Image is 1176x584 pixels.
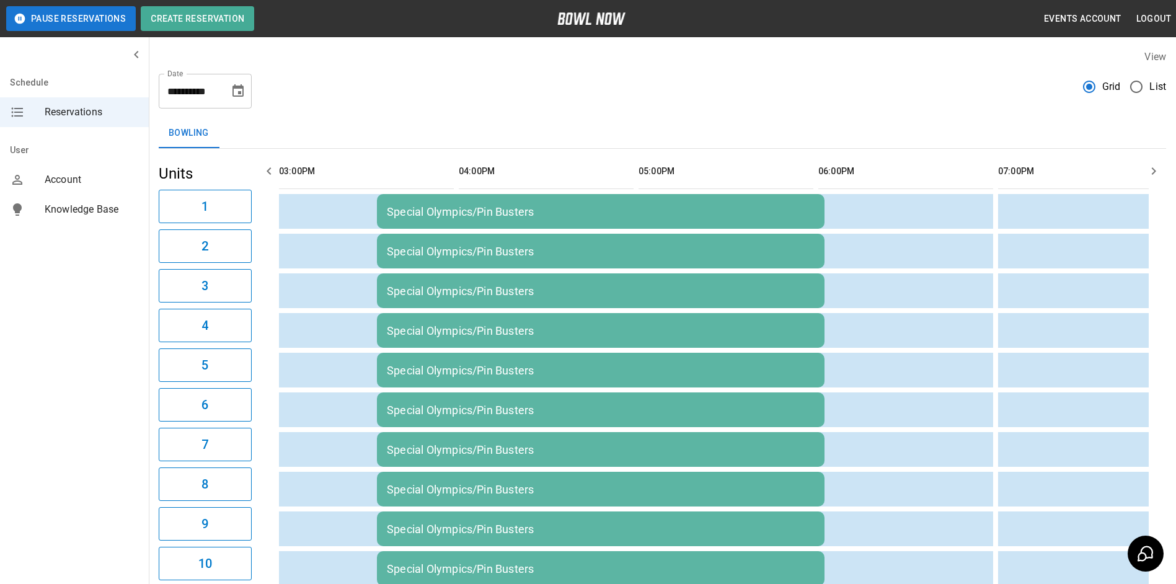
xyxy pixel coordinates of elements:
button: 1 [159,190,252,223]
button: 2 [159,229,252,263]
span: Reservations [45,105,139,120]
span: Knowledge Base [45,202,139,217]
button: 4 [159,309,252,342]
button: Bowling [159,118,219,148]
h6: 7 [201,435,208,454]
button: 3 [159,269,252,303]
button: 6 [159,388,252,422]
div: Special Olympics/Pin Busters [387,324,815,337]
button: 10 [159,547,252,580]
h6: 9 [201,514,208,534]
div: Special Olympics/Pin Busters [387,443,815,456]
button: 5 [159,348,252,382]
span: Grid [1102,79,1121,94]
button: Create Reservation [141,6,254,31]
button: Pause Reservations [6,6,136,31]
button: Choose date, selected date is Nov 8, 2025 [226,79,250,104]
h6: 10 [198,554,212,573]
label: View [1144,51,1166,63]
h6: 3 [201,276,208,296]
button: 9 [159,507,252,541]
div: Special Olympics/Pin Busters [387,404,815,417]
div: Special Olympics/Pin Busters [387,364,815,377]
div: Special Olympics/Pin Busters [387,523,815,536]
div: Special Olympics/Pin Busters [387,483,815,496]
span: List [1149,79,1166,94]
h6: 8 [201,474,208,494]
div: Special Olympics/Pin Busters [387,562,815,575]
div: Special Olympics/Pin Busters [387,285,815,298]
img: logo [557,12,626,25]
h6: 1 [201,197,208,216]
div: inventory tabs [159,118,1166,148]
h5: Units [159,164,252,184]
button: 8 [159,467,252,501]
button: Logout [1131,7,1176,30]
div: Special Olympics/Pin Busters [387,245,815,258]
h6: 5 [201,355,208,375]
h6: 4 [201,316,208,335]
h6: 6 [201,395,208,415]
span: Account [45,172,139,187]
h6: 2 [201,236,208,256]
div: Special Olympics/Pin Busters [387,205,815,218]
button: Events Account [1039,7,1126,30]
button: 7 [159,428,252,461]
